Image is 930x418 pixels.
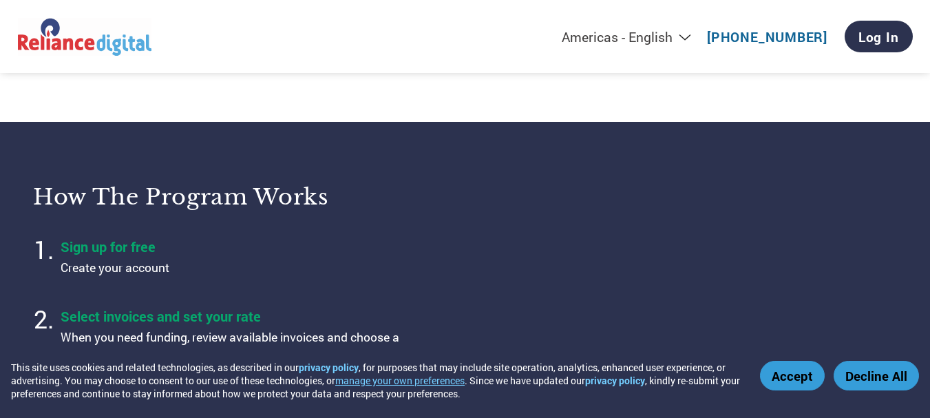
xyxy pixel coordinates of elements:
button: Decline All [834,361,919,390]
a: privacy policy [299,361,359,374]
a: privacy policy [585,374,645,387]
img: Reliance Digital [18,18,151,56]
button: Accept [760,361,825,390]
p: When you need funding, review available invoices and choose a discount to offer. [61,328,405,365]
p: Create your account [61,259,405,277]
a: [PHONE_NUMBER] [707,28,827,45]
h3: How the program works [33,183,448,211]
button: manage your own preferences [335,374,465,387]
h4: Select invoices and set your rate [61,307,405,325]
a: Log In [845,21,913,52]
div: This site uses cookies and related technologies, as described in our , for purposes that may incl... [11,361,740,400]
h4: Sign up for free [61,238,405,255]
